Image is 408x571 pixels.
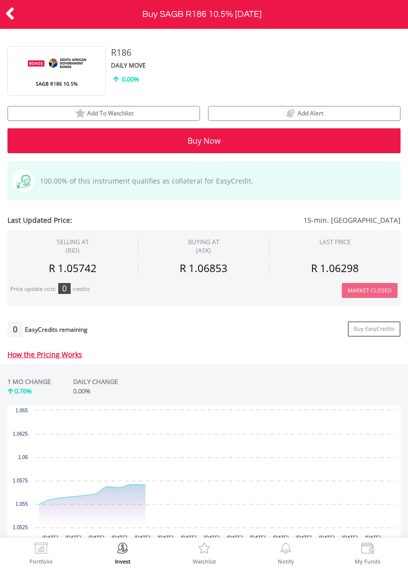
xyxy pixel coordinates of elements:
img: Invest Now [115,543,130,557]
button: Market Closed [342,283,398,298]
button: watchlist Add To Watchlist [7,106,200,121]
text: 1.0525 [12,525,28,530]
span: (BID) [57,246,89,255]
div: credits [73,285,90,293]
text: [DATE] 2025 [66,535,82,547]
span: 0.00% [73,386,91,395]
img: View Funds [360,543,375,557]
text: [DATE] 2025 [342,535,358,547]
label: My Funds [355,559,380,564]
div: DAILY CHANGE [73,377,155,386]
span: R 1.05742 [49,261,97,275]
text: 1.0575 [12,478,28,483]
text: 1.0625 [12,431,28,437]
img: EQU.ZA.R186.png [19,46,94,96]
text: [DATE] 2025 [181,535,197,547]
div: LAST PRICE [319,238,351,246]
img: View Portfolio [33,543,49,557]
img: collateral-qualifying-green.svg [17,175,30,189]
button: Buy Now [7,128,401,153]
div: Price update cost: [10,285,56,293]
span: R 1.06853 [180,261,227,275]
text: [DATE] 2025 [204,535,220,547]
text: [DATE] 2025 [158,535,174,547]
text: [DATE] 2025 [319,535,335,547]
span: R 1.06298 [311,261,359,275]
span: (ASK) [188,246,219,255]
label: Notify [278,559,294,564]
label: Invest [115,559,130,564]
text: [DATE] 2025 [227,535,243,547]
span: Add Alert [298,109,323,117]
div: EasyCredits remaining [25,326,88,335]
div: 1 MO CHANGE [7,377,51,386]
label: Portfolio [29,559,53,564]
a: Watchlist [193,543,216,564]
text: [DATE] 2025 [296,535,312,547]
a: Notify [278,543,294,564]
label: Watchlist [193,559,216,564]
img: View Notifications [278,543,294,557]
text: [DATE] 2025 [43,535,59,547]
img: watchlist [75,108,86,119]
text: [DATE] 2025 [250,535,266,547]
text: 1.065 [15,408,28,413]
a: Portfolio [29,543,53,564]
div: DAILY MOVE [111,61,256,70]
span: 0.00% [122,75,139,84]
div: SELLING AT [57,238,89,255]
div: R186 [111,46,328,59]
span: Add To Watchlist [87,109,133,117]
a: My Funds [355,543,380,564]
img: price alerts bell [285,108,296,119]
text: [DATE] 2025 [89,535,104,547]
span: 100.00% of this instrument qualifies as collateral for EasyCredit. [35,176,253,186]
div: Chart. Highcharts interactive chart. [7,405,401,555]
span: 15-min. [GEOGRAPHIC_DATA] [171,215,401,225]
text: [DATE] 2025 [365,535,381,547]
text: 1.055 [15,501,28,507]
span: BUYING AT [188,238,219,255]
a: How the Pricing Works [7,350,82,359]
img: Watchlist [197,543,212,557]
text: [DATE] 2025 [135,535,151,547]
text: 1.06 [18,455,28,460]
text: [DATE] 2025 [273,535,289,547]
button: price alerts bell Add Alert [208,106,401,121]
text: [DATE] 2025 [111,535,127,547]
svg: Interactive chart [7,405,401,555]
a: Buy EasyCredits [348,321,401,337]
a: Invest [115,543,130,564]
div: 0 [7,321,23,337]
span: 0.76% [14,386,32,395]
span: Last Updated Price: [7,215,171,225]
div: 0 [58,283,71,294]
